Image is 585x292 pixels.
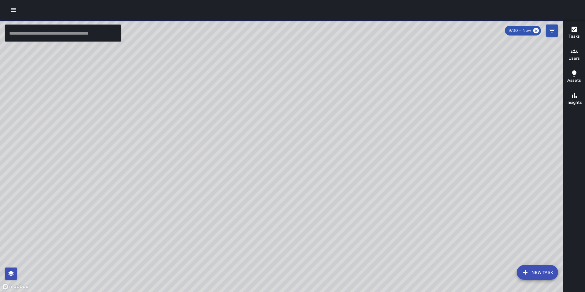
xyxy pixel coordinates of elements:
button: Users [563,44,585,66]
h6: Users [568,55,580,62]
button: Filters [546,24,558,37]
button: Tasks [563,22,585,44]
button: Insights [563,88,585,110]
h6: Tasks [568,33,580,40]
button: New Task [517,265,558,280]
span: 9/30 — Now [505,28,535,34]
div: 9/30 — Now [505,26,541,36]
h6: Insights [566,99,582,106]
h6: Assets [567,77,581,84]
button: Assets [563,66,585,88]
